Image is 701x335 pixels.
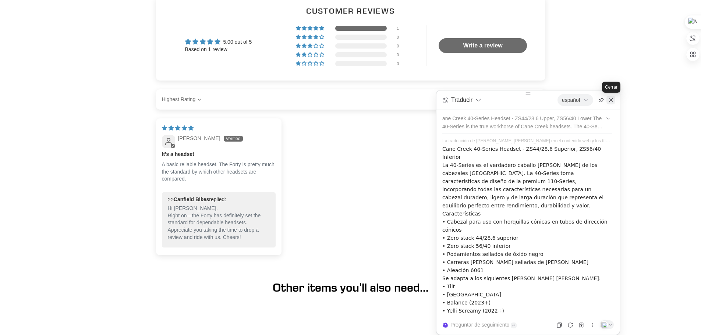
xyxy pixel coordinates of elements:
h1: Other items you'll also need... [150,281,551,295]
div: Average rating is 5.00 stars [185,38,252,46]
p: A basic reliable headset. The Forty is pretty much the standard by which other headsets are compa... [162,161,276,183]
b: Canfield Bikes [174,196,209,202]
p: Hi [PERSON_NAME], Right on—the Forty has definitely set the standard for dependable headsets. App... [168,205,270,241]
span: 5.00 out of 5 [223,39,252,45]
h2: Customer Reviews [162,6,539,16]
div: 100% (1) reviews with 5 star rating [296,26,325,31]
div: 1 [397,26,406,31]
div: Based on 1 review [185,46,252,53]
select: Sort dropdown [162,92,203,107]
span: 5 star review [162,125,194,131]
b: It's a headset [162,151,276,158]
a: Write a review [439,38,527,53]
span: [PERSON_NAME] [178,135,220,141]
div: >> replied: [168,196,270,203]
